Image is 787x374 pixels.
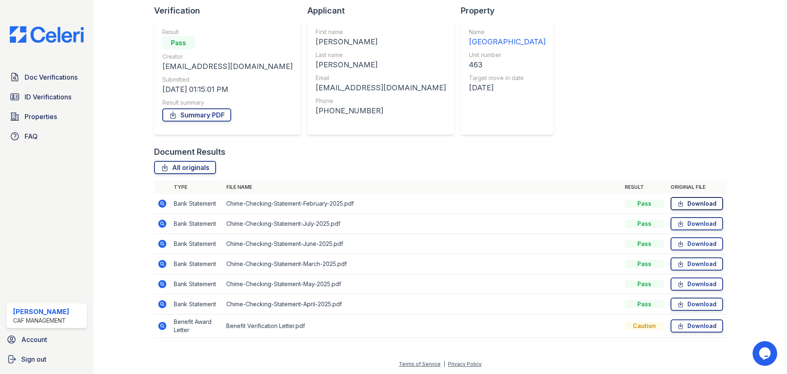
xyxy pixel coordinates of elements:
td: Chime-Checking-Statement-July-2025.pdf [223,214,621,234]
div: [EMAIL_ADDRESS][DOMAIN_NAME] [162,61,293,72]
a: Sign out [3,351,90,367]
a: Download [671,217,723,230]
div: Email [316,74,446,82]
div: 463 [469,59,546,71]
td: Chime-Checking-Statement-April-2025.pdf [223,294,621,314]
td: Bank Statement [171,234,223,254]
a: Account [3,331,90,348]
a: Summary PDF [162,108,231,122]
div: Pass [625,220,664,228]
a: Download [671,278,723,291]
span: ID Verifications [25,92,71,102]
div: Pass [625,260,664,268]
img: CE_Logo_Blue-a8612792a0a2168367f1c8372b55b34899dd931a85d93a1a3d3e32e68fde9ad4.png [3,26,90,43]
a: Privacy Policy [448,361,482,367]
a: Download [671,319,723,333]
td: Bank Statement [171,194,223,214]
div: Caution [625,322,664,330]
div: Pass [162,36,195,49]
div: Pass [625,200,664,208]
div: Applicant [307,5,461,16]
td: Bank Statement [171,254,223,274]
div: Pass [625,240,664,248]
div: Document Results [154,146,225,158]
td: Benefit Verification Letter.pdf [223,314,621,338]
div: | [444,361,445,367]
a: Download [671,257,723,271]
a: ID Verifications [7,89,87,105]
div: Last name [316,51,446,59]
div: Pass [625,300,664,308]
a: Doc Verifications [7,69,87,85]
td: Benefit Award Letter [171,314,223,338]
div: Verification [154,5,307,16]
a: Download [671,197,723,210]
div: [DATE] [469,82,546,94]
span: FAQ [25,131,38,141]
a: Download [671,298,723,311]
div: [PERSON_NAME] [316,59,446,71]
div: Result summary [162,99,293,107]
div: [DATE] 01:15:01 PM [162,84,293,95]
div: [EMAIL_ADDRESS][DOMAIN_NAME] [316,82,446,94]
td: Chime-Checking-Statement-June-2025.pdf [223,234,621,254]
div: Submitted [162,76,293,84]
th: Type [171,181,223,194]
div: [PERSON_NAME] [13,307,69,317]
a: All originals [154,161,216,174]
td: Chime-Checking-Statement-May-2025.pdf [223,274,621,294]
div: Creator [162,53,293,61]
span: Doc Verifications [25,72,77,82]
div: [PHONE_NUMBER] [316,105,446,117]
div: CAF Management [13,317,69,325]
th: File name [223,181,621,194]
div: [GEOGRAPHIC_DATA] [469,36,546,48]
a: Download [671,237,723,250]
a: FAQ [7,128,87,145]
div: Phone [316,97,446,105]
div: Target move in date [469,74,546,82]
a: Name [GEOGRAPHIC_DATA] [469,28,546,48]
div: [PERSON_NAME] [316,36,446,48]
th: Original file [667,181,726,194]
span: Sign out [21,354,46,364]
div: Pass [625,280,664,288]
td: Chime-Checking-Statement-February-2025.pdf [223,194,621,214]
div: Unit number [469,51,546,59]
td: Bank Statement [171,274,223,294]
span: Properties [25,112,57,122]
td: Bank Statement [171,214,223,234]
td: Chime-Checking-Statement-March-2025.pdf [223,254,621,274]
a: Properties [7,108,87,125]
span: Account [21,335,47,344]
iframe: chat widget [753,341,779,366]
th: Result [621,181,667,194]
div: Property [461,5,560,16]
div: First name [316,28,446,36]
td: Bank Statement [171,294,223,314]
a: Terms of Service [399,361,441,367]
div: Name [469,28,546,36]
div: Result [162,28,293,36]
